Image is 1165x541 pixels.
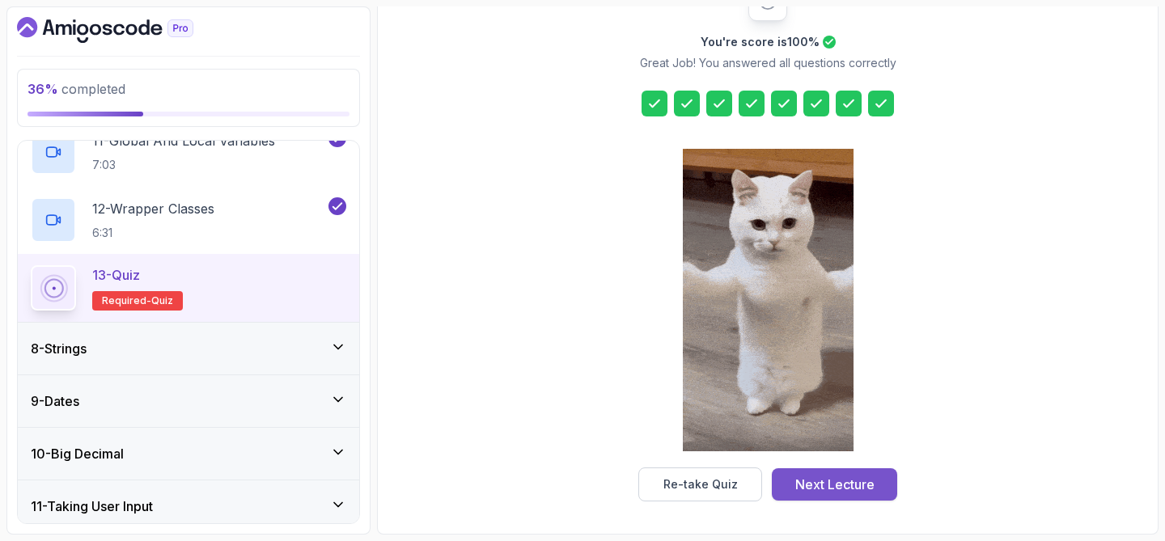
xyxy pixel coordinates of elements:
[31,197,346,243] button: 12-Wrapper Classes6:31
[92,225,214,241] p: 6:31
[102,294,151,307] span: Required-
[31,497,153,516] h3: 11 - Taking User Input
[795,475,875,494] div: Next Lecture
[701,34,820,50] h2: You're score is 100 %
[151,294,173,307] span: quiz
[31,339,87,358] h3: 8 - Strings
[92,265,140,285] p: 13 - Quiz
[18,480,359,532] button: 11-Taking User Input
[17,17,231,43] a: Dashboard
[640,55,896,71] p: Great Job! You answered all questions correctly
[28,81,58,97] span: 36 %
[31,444,124,463] h3: 10 - Big Decimal
[683,149,854,451] img: cool-cat
[31,265,346,311] button: 13-QuizRequired-quiz
[18,375,359,427] button: 9-Dates
[28,81,125,97] span: completed
[18,323,359,374] button: 8-Strings
[772,468,897,501] button: Next Lecture
[638,467,762,501] button: Re-take Quiz
[92,131,275,150] p: 11 - Global And Local Variables
[663,476,738,492] div: Re-take Quiz
[31,391,79,411] h3: 9 - Dates
[92,199,214,218] p: 12 - Wrapper Classes
[92,157,275,173] p: 7:03
[31,129,346,175] button: 11-Global And Local Variables7:03
[18,428,359,480] button: 10-Big Decimal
